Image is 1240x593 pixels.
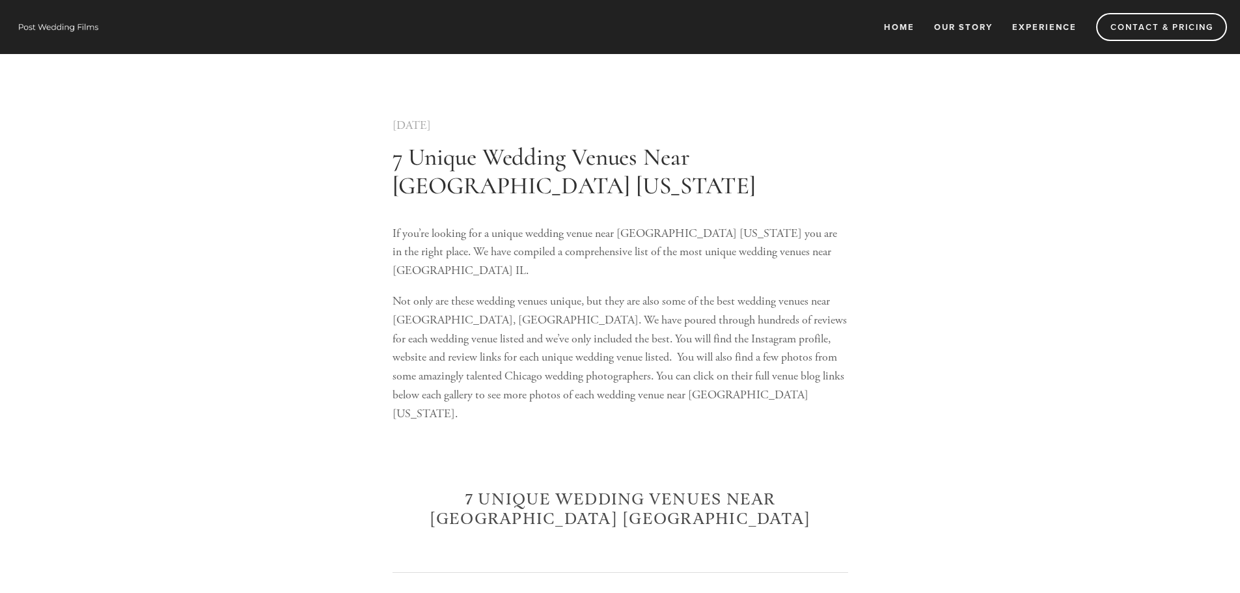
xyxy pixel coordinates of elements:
[393,143,756,200] a: 7 Unique Wedding Venues Near [GEOGRAPHIC_DATA] [US_STATE]
[393,292,848,424] p: Not only are these wedding venues unique, but they are also some of the best wedding venues near ...
[1004,16,1085,38] a: Experience
[875,16,923,38] a: Home
[13,17,104,36] img: Wisconsin Wedding Videographer
[393,118,431,133] a: [DATE]
[1096,13,1227,41] a: Contact & Pricing
[393,225,848,281] p: If you’re looking for a unique wedding venue near [GEOGRAPHIC_DATA] [US_STATE] you are in the rig...
[926,16,1001,38] a: Our Story
[393,490,848,529] h2: 7 Unique Wedding Venues Near [GEOGRAPHIC_DATA] [GEOGRAPHIC_DATA]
